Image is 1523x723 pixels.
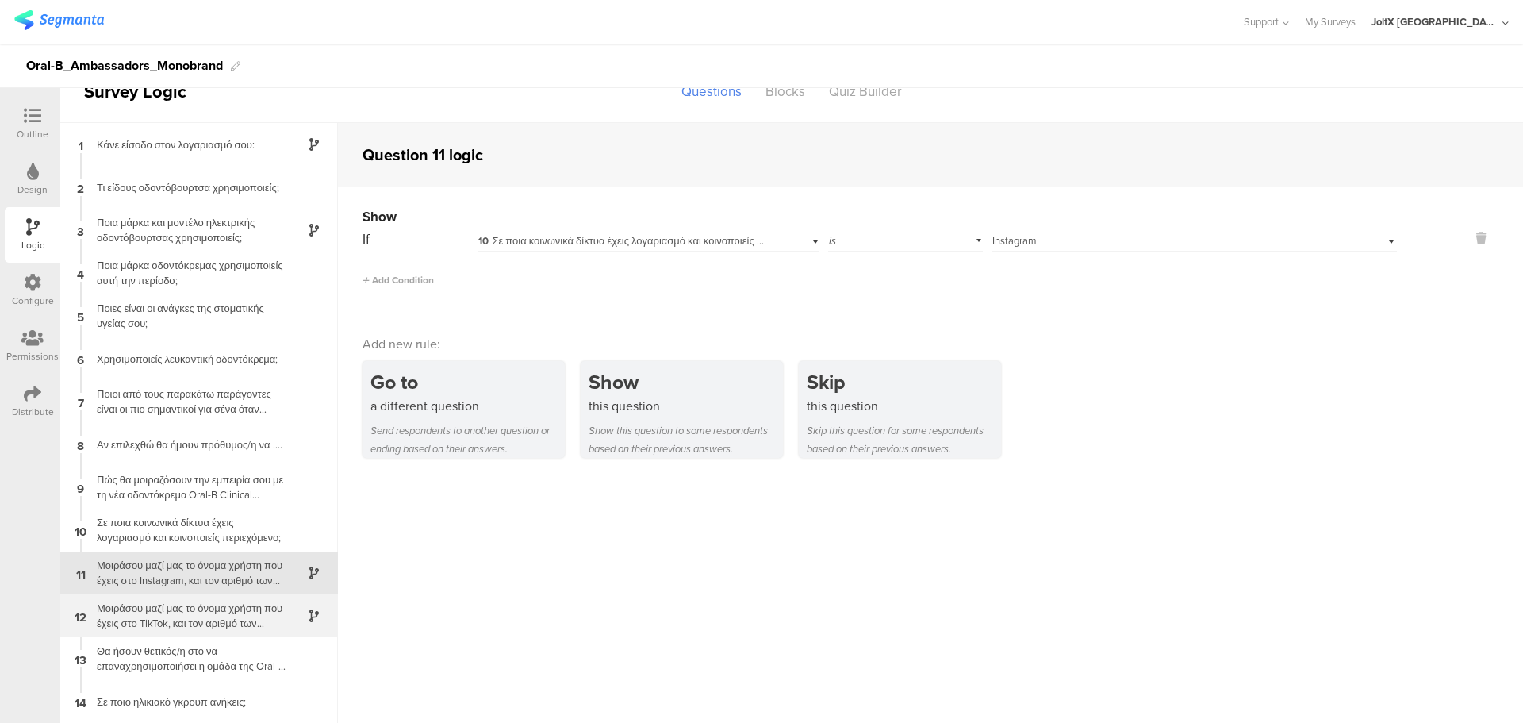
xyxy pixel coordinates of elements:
[87,644,286,674] div: Θα ήσουν θετικός/η στο να επαναχρησιμοποιήσει η ομάδα της Oral-B, και η Procter & Gamble, τις φωτ...
[77,436,84,453] span: 8
[87,352,286,367] div: Χρησιμοποιείς λευκαντική οδοντόκρεμα;
[87,386,286,417] div: Ποιοι από τους παρακάτω παράγοντες είναι οι πιο σημαντικοί για σένα όταν επιλέγεις οδοντόκρεμα;
[76,564,86,582] span: 11
[363,273,434,287] span: Add Condition
[363,143,483,167] div: Question 11 logic
[12,405,54,419] div: Distribute
[87,215,286,245] div: Ποια μάρκα και μοντέλο ηλεκτρικής οδοντόβουρτσας χρησιμοποιείς;
[75,650,86,667] span: 13
[754,78,817,106] div: Blocks
[6,349,59,363] div: Permissions
[370,421,565,458] div: Send respondents to another question or ending based on their answers.
[87,515,286,545] div: Σε ποια κοινωνικά δίκτυα έχεις λογαριασμό και κοινοποιείς περιεχόμενο;
[829,233,836,248] span: is
[478,234,489,248] span: 10
[60,79,243,105] div: Survey Logic
[87,301,286,331] div: Ποιες είναι οι ανάγκες της στοματικής υγείας σου;
[14,10,104,30] img: segmanta logo
[669,78,754,106] div: Questions
[87,694,286,710] div: Σε ποιο ηλικιακό γκρουπ ανήκεις;
[77,264,84,282] span: 4
[17,127,48,141] div: Outline
[77,350,84,367] span: 6
[992,233,1037,248] span: Instagram
[87,558,286,588] div: Μοιράσου μαζί μας το όνομα χρήστη που έχεις στο Instagram, και τον αριθμό των ακολούθων σου
[589,367,783,397] div: Show
[21,238,44,252] div: Logic
[17,183,48,197] div: Design
[807,421,1001,458] div: Skip this question for some respondents based on their previous answers.
[807,397,1001,415] div: this question
[807,367,1001,397] div: Skip
[370,397,565,415] div: a different question
[589,421,783,458] div: Show this question to some respondents based on their previous answers.
[817,78,914,106] div: Quiz Builder
[87,437,286,452] div: Αν επιλεχθώ θα ήμουν πρόθυμος/η να ….
[589,397,783,415] div: this question
[26,53,223,79] div: Oral-B_Ambassadors_Monobrand
[1371,14,1498,29] div: JoltX [GEOGRAPHIC_DATA]
[75,693,86,710] span: 14
[77,479,84,496] span: 9
[370,367,565,397] div: Go to
[363,229,476,249] div: If
[87,258,286,288] div: Ποια μάρκα οδοντόκρεμας χρησιμοποιείς αυτή την περίοδο;
[77,307,84,325] span: 5
[87,472,286,502] div: Πώς θα μοιραζόσουν την εμπειρία σου με τη νέα οδοντόκρεμα Oral-B Clinical Intensive Whitening;
[1244,14,1279,29] span: Support
[77,221,84,239] span: 3
[363,335,1500,353] div: Add new rule:
[363,207,397,227] span: Show
[87,180,286,195] div: Τι είδους οδοντόβουρτσα χρησιμοποιείς;
[12,294,54,308] div: Configure
[87,137,286,152] div: Κάνε είσοδο στον λογαριασμό σου:
[478,233,815,248] span: Σε ποια κοινωνικά δίκτυα έχεις λογαριασμό και κοινοποιείς περιεχόμενο;
[75,607,86,625] span: 12
[87,601,286,631] div: Μοιράσου μαζί μας το όνομα χρήστη που έχεις στο TikTok, και τον αριθμό των ακολούθων σου
[78,393,84,410] span: 7
[75,521,86,539] span: 10
[79,136,83,153] span: 1
[77,179,84,196] span: 2
[478,234,766,248] div: Σε ποια κοινωνικά δίκτυα έχεις λογαριασμό και κοινοποιείς περιεχόμενο;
